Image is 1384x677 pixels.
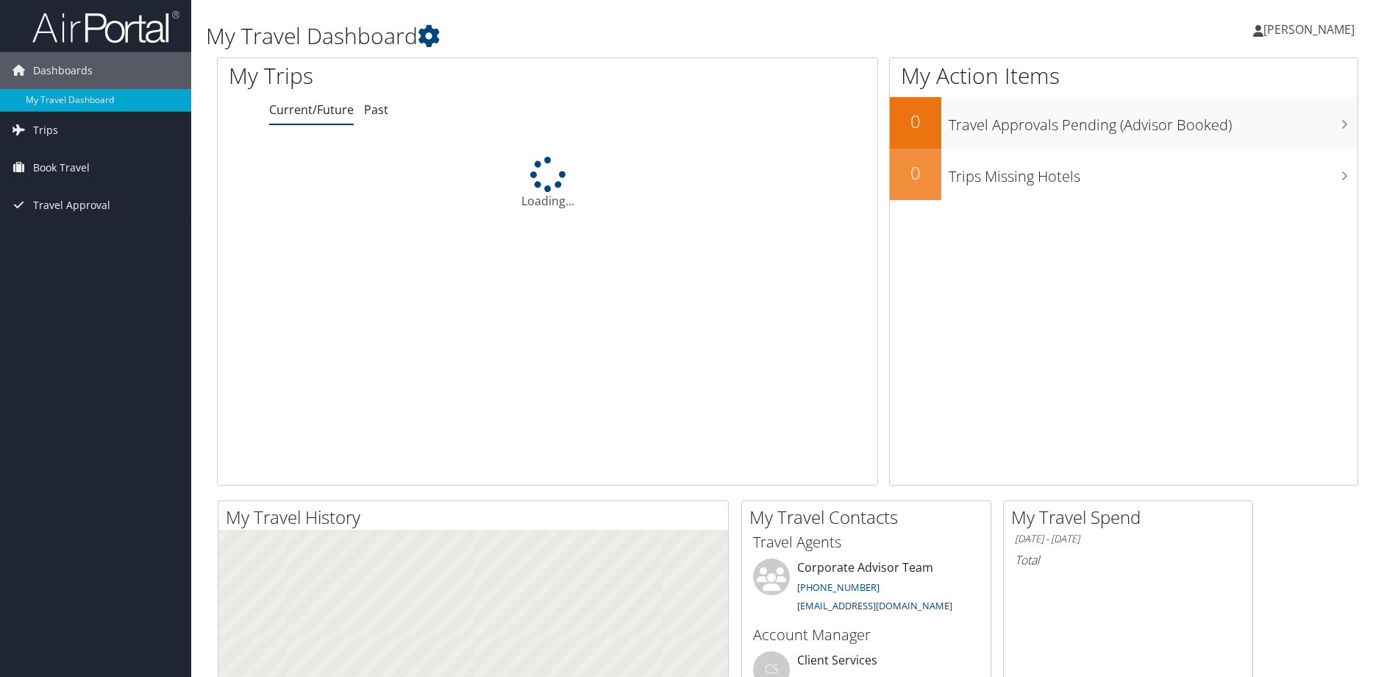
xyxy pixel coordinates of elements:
h3: Travel Approvals Pending (Advisor Booked) [949,107,1358,135]
span: Book Travel [33,149,90,186]
h1: My Trips [229,60,591,91]
a: [EMAIL_ADDRESS][DOMAIN_NAME] [797,599,952,612]
h3: Travel Agents [753,532,980,553]
a: [PERSON_NAME] [1253,7,1369,52]
a: 0Travel Approvals Pending (Advisor Booked) [890,97,1358,149]
h1: My Action Items [890,60,1358,91]
h2: 0 [890,160,941,185]
h2: My Travel History [226,505,728,530]
span: Trips [33,112,58,149]
h6: [DATE] - [DATE] [1015,532,1241,546]
h2: My Travel Spend [1011,505,1252,530]
a: Past [364,102,388,118]
span: Dashboards [33,52,93,89]
h2: 0 [890,109,941,134]
a: [PHONE_NUMBER] [797,581,880,594]
a: 0Trips Missing Hotels [890,149,1358,200]
h3: Trips Missing Hotels [949,159,1358,187]
h3: Account Manager [753,625,980,645]
span: [PERSON_NAME] [1263,21,1355,38]
h2: My Travel Contacts [749,505,991,530]
li: Corporate Advisor Team [746,559,987,619]
a: Current/Future [269,102,354,118]
div: Loading... [218,157,877,210]
h6: Total [1015,552,1241,568]
span: Travel Approval [33,187,110,224]
h1: My Travel Dashboard [206,21,982,52]
img: airportal-logo.png [32,10,179,44]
